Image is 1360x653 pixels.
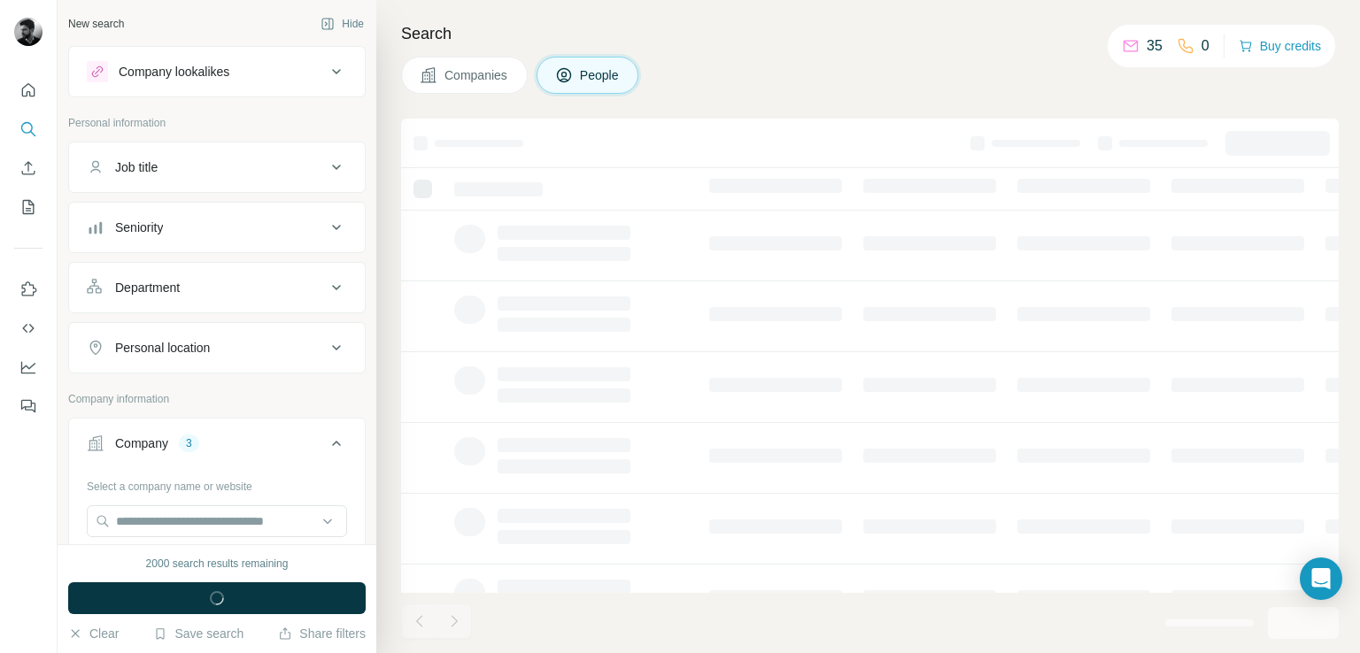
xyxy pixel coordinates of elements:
[444,66,509,84] span: Companies
[68,16,124,32] div: New search
[68,391,366,407] p: Company information
[14,152,42,184] button: Enrich CSV
[69,50,365,93] button: Company lookalikes
[1147,35,1163,57] p: 35
[69,266,365,309] button: Department
[278,625,366,642] button: Share filters
[68,625,119,642] button: Clear
[401,21,1339,46] h4: Search
[1300,557,1342,600] div: Open Intercom Messenger
[115,158,158,176] div: Job title
[119,63,229,81] div: Company lookalikes
[115,279,180,296] div: Department
[146,556,289,572] div: 2000 search results remaining
[14,390,42,422] button: Feedback
[115,219,163,236] div: Seniority
[14,191,42,223] button: My lists
[14,74,42,106] button: Quick start
[115,434,168,452] div: Company
[14,273,42,305] button: Use Surfe on LinkedIn
[580,66,621,84] span: People
[14,113,42,145] button: Search
[69,146,365,188] button: Job title
[87,472,347,495] div: Select a company name or website
[1202,35,1209,57] p: 0
[68,115,366,131] p: Personal information
[69,326,365,369] button: Personal location
[153,625,243,642] button: Save search
[308,11,376,37] button: Hide
[69,206,365,249] button: Seniority
[14,351,42,383] button: Dashboard
[14,312,42,344] button: Use Surfe API
[69,422,365,472] button: Company3
[14,18,42,46] img: Avatar
[115,339,210,357] div: Personal location
[1239,34,1321,58] button: Buy credits
[179,435,199,451] div: 3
